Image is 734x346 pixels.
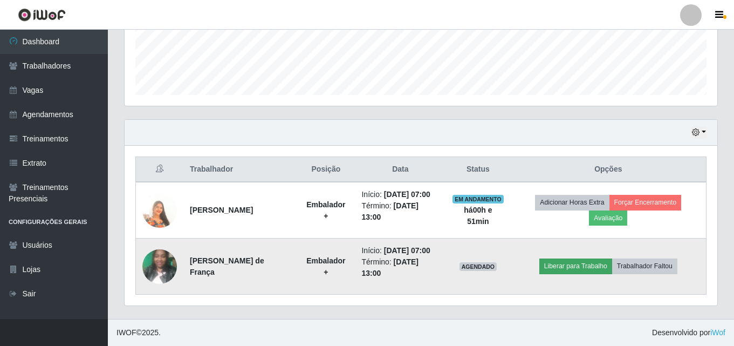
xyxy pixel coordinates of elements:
button: Adicionar Horas Extra [535,195,609,210]
th: Trabalhador [183,157,297,182]
button: Trabalhador Faltou [612,259,677,274]
th: Data [355,157,445,182]
time: [DATE] 07:00 [384,190,430,199]
strong: Embalador + [306,256,345,276]
strong: [PERSON_NAME] de França [190,256,264,276]
img: CoreUI Logo [18,8,66,22]
time: [DATE] 07:00 [384,246,430,255]
strong: [PERSON_NAME] [190,206,253,214]
strong: há 00 h e 51 min [464,206,492,226]
th: Opções [511,157,706,182]
strong: Embalador + [306,200,345,220]
li: Término: [361,200,439,223]
span: AGENDADO [459,262,497,271]
li: Início: [361,245,439,256]
button: Forçar Encerramento [609,195,682,210]
span: IWOF [116,328,136,337]
span: © 2025 . [116,327,161,338]
img: 1713098995975.jpeg [142,243,177,289]
img: 1703120589950.jpeg [142,180,177,241]
li: Início: [361,189,439,200]
li: Término: [361,256,439,279]
button: Liberar para Trabalho [539,259,612,274]
span: Desenvolvido por [652,327,725,338]
th: Status [445,157,510,182]
button: Avaliação [589,211,627,226]
a: iWof [710,328,725,337]
th: Posição [297,157,355,182]
span: EM ANDAMENTO [452,195,504,203]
